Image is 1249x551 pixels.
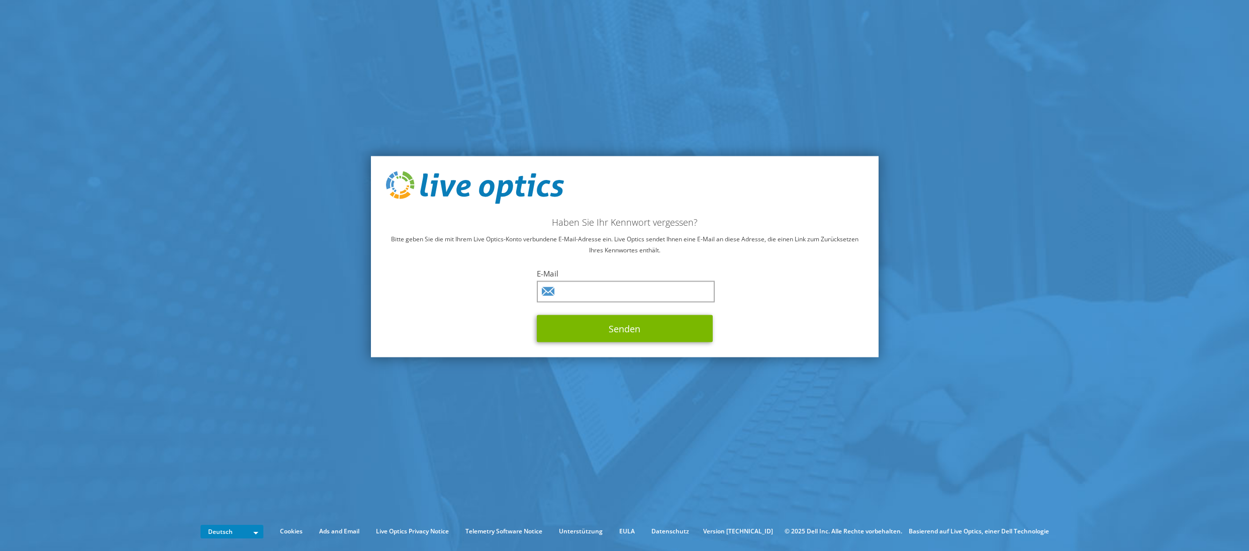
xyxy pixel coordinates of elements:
li: © 2025 Dell Inc. Alle Rechte vorbehalten. [780,526,907,537]
a: Cookies [272,526,310,537]
label: E-Mail [537,268,713,279]
p: Bitte geben Sie die mit Ihrem Live Optics-Konto verbundene E-Mail-Adresse ein. Live Optics sendet... [386,234,863,256]
li: Version [TECHNICAL_ID] [698,526,778,537]
h2: Haben Sie Ihr Kennwort vergessen? [386,217,863,228]
a: Telemetry Software Notice [458,526,550,537]
a: EULA [612,526,642,537]
img: live_optics_svg.svg [386,171,564,204]
a: Ads and Email [312,526,367,537]
li: Basierend auf Live Optics, einer Dell Technologie [909,526,1049,537]
button: Senden [537,315,713,342]
a: Live Optics Privacy Notice [368,526,456,537]
a: Datenschutz [644,526,697,537]
a: Unterstützung [551,526,610,537]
